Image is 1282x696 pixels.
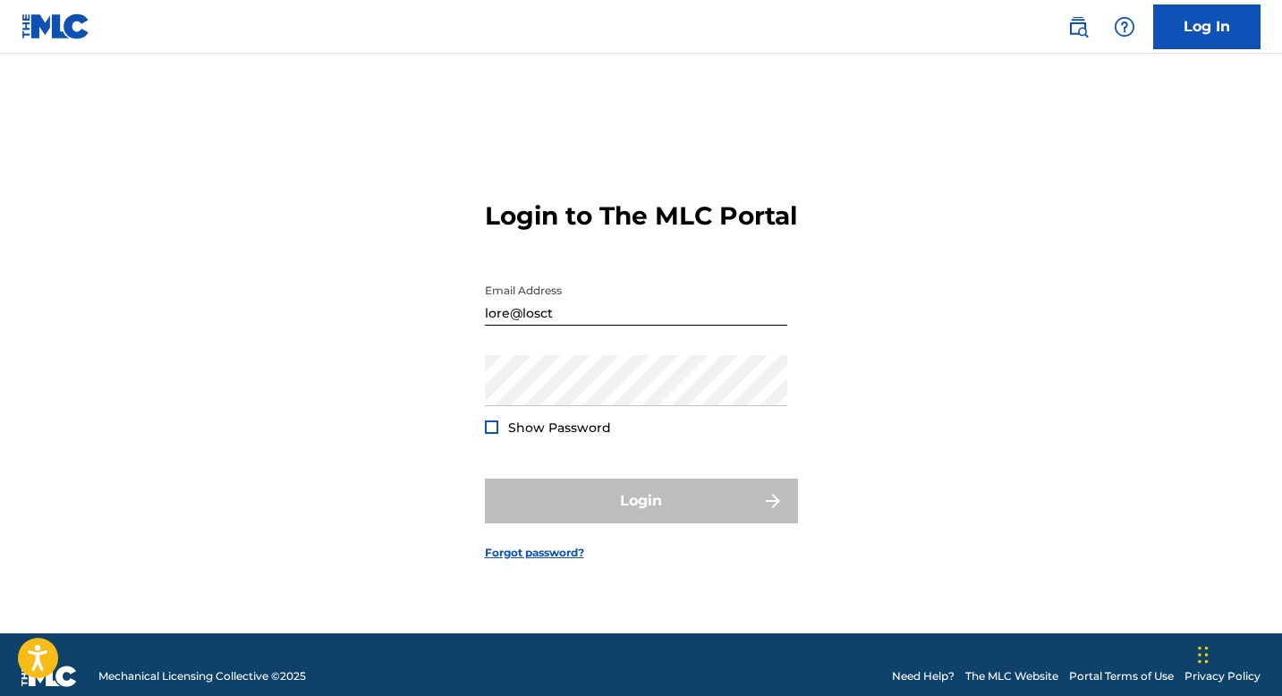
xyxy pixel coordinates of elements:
a: Public Search [1060,9,1096,45]
div: Help [1107,9,1142,45]
a: Need Help? [892,668,955,684]
a: Privacy Policy [1184,668,1261,684]
img: search [1067,16,1089,38]
a: Forgot password? [485,545,584,561]
img: MLC Logo [21,13,90,39]
a: The MLC Website [965,668,1058,684]
a: Log In [1153,4,1261,49]
img: logo [21,666,77,687]
span: Mechanical Licensing Collective © 2025 [98,668,306,684]
span: Show Password [508,420,611,436]
h3: Login to The MLC Portal [485,200,797,232]
iframe: Chat Widget [1193,610,1282,696]
img: help [1114,16,1135,38]
a: Portal Terms of Use [1069,668,1174,684]
div: Arrastrar [1198,628,1209,682]
div: Widget de chat [1193,610,1282,696]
